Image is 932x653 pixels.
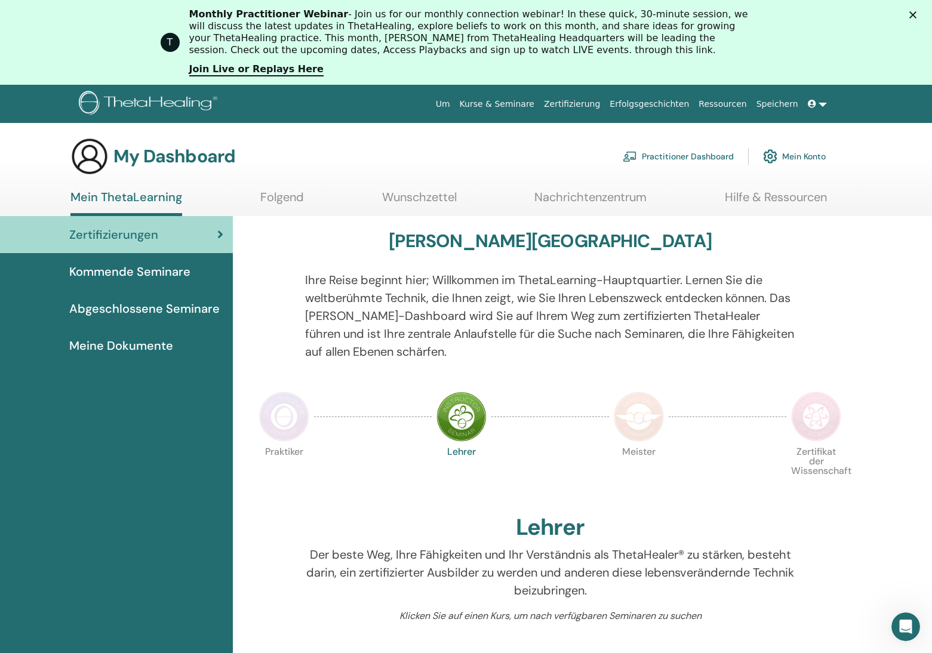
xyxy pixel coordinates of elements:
p: Praktiker [259,447,309,497]
a: Mein ThetaLearning [70,190,182,216]
h2: Lehrer [516,514,585,541]
a: Um [431,93,455,115]
p: Meister [614,447,664,497]
h3: My Dashboard [113,146,235,167]
img: logo.png [79,91,222,118]
img: Practitioner [259,392,309,442]
h3: [PERSON_NAME][GEOGRAPHIC_DATA] [389,230,712,252]
a: Practitioner Dashboard [623,143,734,170]
a: Speichern [752,93,803,115]
p: Zertifikat der Wissenschaft [791,447,841,497]
img: generic-user-icon.jpg [70,137,109,175]
img: Master [614,392,664,442]
a: Wunschzettel [382,190,457,213]
a: Hilfe & Ressourcen [725,190,827,213]
p: Klicken Sie auf einen Kurs, um nach verfügbaren Seminaren zu suchen [305,609,795,623]
span: Kommende Seminare [69,263,190,281]
div: Profile image for ThetaHealing [161,33,180,52]
a: Erfolgsgeschichten [605,93,694,115]
div: Close [909,11,921,18]
img: cog.svg [763,146,777,167]
span: Zertifizierungen [69,226,158,244]
p: Der beste Weg, Ihre Fähigkeiten und Ihr Verständnis als ThetaHealer® zu stärken, besteht darin, e... [305,546,795,599]
a: Kurse & Seminare [455,93,539,115]
p: Lehrer [436,447,487,497]
div: - Join us for our monthly connection webinar! In these quick, 30-minute session, we will discuss ... [189,8,753,56]
a: Ressourcen [694,93,751,115]
iframe: Intercom live chat [891,612,920,641]
a: Join Live or Replays Here [189,63,324,76]
p: Ihre Reise beginnt hier; Willkommen im ThetaLearning-Hauptquartier. Lernen Sie die weltberühmte T... [305,271,795,361]
a: Mein Konto [763,143,826,170]
img: chalkboard-teacher.svg [623,151,637,162]
span: Abgeschlossene Seminare [69,300,220,318]
img: Instructor [436,392,487,442]
a: Zertifizierung [539,93,605,115]
a: Folgend [260,190,304,213]
img: Certificate of Science [791,392,841,442]
b: Monthly Practitioner Webinar [189,8,349,20]
span: Meine Dokumente [69,337,173,355]
a: Nachrichtenzentrum [534,190,647,213]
